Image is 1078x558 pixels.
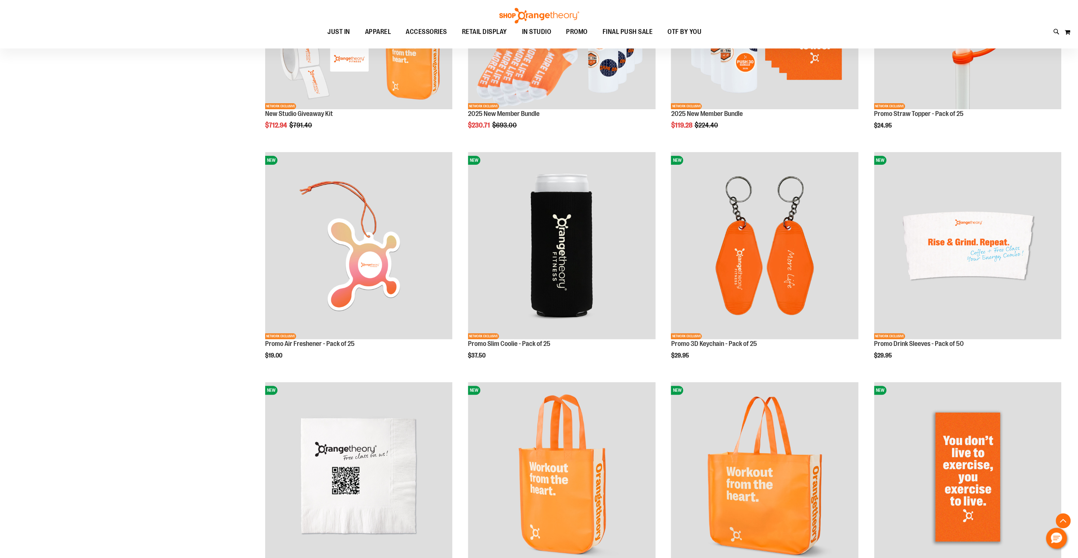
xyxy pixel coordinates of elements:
a: ACCESSORIES [398,23,455,41]
div: product [464,148,659,378]
span: ACCESSORIES [406,23,447,40]
a: Promo Slim Coolie - Pack of 25NEWNETWORK EXCLUSIVE [468,152,655,340]
span: $37.50 [468,352,487,359]
span: NETWORK EXCLUSIVE [671,333,702,339]
a: Promo Air Freshener - Pack of 25NEWNETWORK EXCLUSIVE [265,152,452,340]
span: RETAIL DISPLAY [462,23,507,40]
a: 2025 New Member Bundle [671,110,742,117]
img: Shop Orangetheory [498,8,580,23]
a: Promo 3D Keychain - Pack of 25 [671,340,757,347]
span: NEW [468,386,480,395]
div: product [261,148,456,378]
span: $791.40 [289,122,313,129]
span: FINAL PUSH SALE [603,23,653,40]
a: Promo 3D Keychain - Pack of 25NEWNETWORK EXCLUSIVE [671,152,858,340]
a: Promo Straw Topper - Pack of 25 [874,110,964,117]
span: NEW [874,386,886,395]
span: APPAREL [365,23,391,40]
span: NETWORK EXCLUSIVE [468,103,499,109]
span: $19.00 [265,352,283,359]
a: RETAIL DISPLAY [455,23,515,41]
div: product [870,148,1065,378]
span: $119.28 [671,122,693,129]
span: OTF BY YOU [667,23,701,40]
span: NEW [671,156,683,165]
span: NETWORK EXCLUSIVE [874,333,905,339]
span: NETWORK EXCLUSIVE [265,333,296,339]
span: NEW [265,156,277,165]
span: $29.95 [874,352,893,359]
button: Hello, have a question? Let’s chat. [1046,528,1067,549]
span: NEW [265,386,277,395]
span: NETWORK EXCLUSIVE [468,333,499,339]
a: Promo Air Freshener - Pack of 25 [265,340,355,347]
a: New Studio Giveaway Kit [265,110,333,117]
a: OTF BY YOU [660,23,709,41]
a: 2025 New Member Bundle [468,110,540,117]
a: Promo Drink Sleeves - Pack of 50 [874,340,964,347]
span: PROMO [566,23,588,40]
span: $230.71 [468,122,491,129]
a: JUST IN [320,23,358,41]
span: NEW [468,156,480,165]
span: IN STUDIO [522,23,551,40]
img: Promo Drink Sleeves - Pack of 50 [874,152,1061,339]
span: JUST IN [327,23,350,40]
span: $224.40 [694,122,719,129]
img: Promo Air Freshener - Pack of 25 [265,152,452,339]
span: NETWORK EXCLUSIVE [265,103,296,109]
a: PROMO [559,23,595,40]
a: APPAREL [358,23,399,41]
span: $24.95 [874,122,893,129]
span: $693.00 [492,122,518,129]
span: NEW [671,386,683,395]
a: FINAL PUSH SALE [595,23,660,41]
span: NEW [874,156,886,165]
div: product [667,148,862,378]
button: Back To Top [1056,513,1071,528]
span: NETWORK EXCLUSIVE [671,103,702,109]
span: $29.95 [671,352,690,359]
a: Promo Drink Sleeves - Pack of 50NEWNETWORK EXCLUSIVE [874,152,1061,340]
img: Promo Slim Coolie - Pack of 25 [468,152,655,339]
a: Promo Slim Coolie - Pack of 25 [468,340,550,347]
span: $712.94 [265,122,288,129]
a: IN STUDIO [515,23,559,41]
span: NETWORK EXCLUSIVE [874,103,905,109]
img: Promo 3D Keychain - Pack of 25 [671,152,858,339]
